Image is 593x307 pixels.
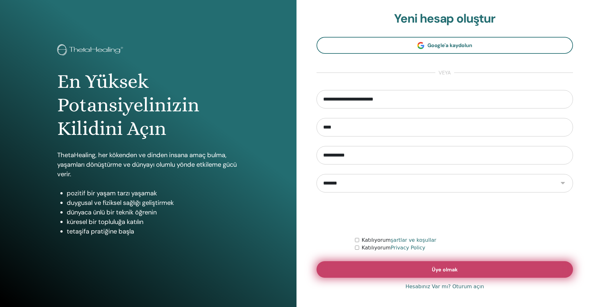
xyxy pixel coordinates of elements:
[317,37,573,54] a: Google'a kaydolun
[67,227,239,236] li: tetaşifa pratiğine başla
[67,217,239,227] li: küresel bir topluluğa katılın
[57,70,239,141] h1: En Yüksek Potansiyelinizin Kilidini Açın
[317,11,573,26] h2: Yeni hesap oluştur
[397,202,493,227] iframe: reCAPTCHA
[67,207,239,217] li: dünyaca ünlü bir teknik öğrenin
[57,150,239,179] p: ThetaHealing, her kökenden ve dinden insana amaç bulma, yaşamları dönüştürme ve dünyayı olumlu yö...
[362,236,436,244] label: Katılıyorum
[432,266,458,273] span: Üye olmak
[67,198,239,207] li: duygusal ve fiziksel sağlığı geliştirmek
[406,283,484,290] a: Hesabınız Var mı? Oturum açın
[435,69,454,77] span: veya
[391,237,436,243] a: şartlar ve koşullar
[427,42,472,49] span: Google'a kaydolun
[391,245,425,251] a: Privacy Policy
[67,188,239,198] li: pozitif bir yaşam tarzı yaşamak
[317,261,573,278] button: Üye olmak
[362,244,425,252] label: Katılıyorum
